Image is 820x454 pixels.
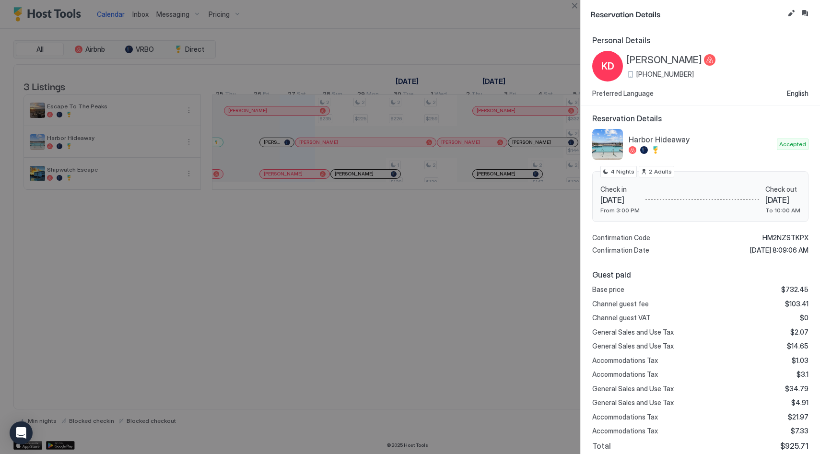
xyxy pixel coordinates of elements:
[592,413,658,421] span: Accommodations Tax
[791,427,808,435] span: $7.33
[592,114,808,123] span: Reservation Details
[592,246,649,255] span: Confirmation Date
[601,59,614,73] span: KD
[750,246,808,255] span: [DATE] 8:09:06 AM
[592,300,649,308] span: Channel guest fee
[787,342,808,350] span: $14.65
[10,421,33,444] div: Open Intercom Messenger
[610,167,634,176] span: 4 Nights
[765,207,800,214] span: To 10:00 AM
[800,314,808,322] span: $0
[799,8,810,19] button: Inbox
[592,233,650,242] span: Confirmation Code
[779,140,806,149] span: Accepted
[785,300,808,308] span: $103.41
[765,195,800,205] span: [DATE]
[600,195,640,205] span: [DATE]
[765,185,800,194] span: Check out
[590,8,784,20] span: Reservation Details
[629,135,773,144] span: Harbor Hideaway
[785,384,808,393] span: $34.79
[797,370,808,379] span: $3.1
[592,129,623,160] div: listing image
[592,427,658,435] span: Accommodations Tax
[592,285,624,294] span: Base price
[592,270,808,279] span: Guest paid
[649,167,672,176] span: 2 Adults
[592,342,674,350] span: General Sales and Use Tax
[788,413,808,421] span: $21.97
[592,441,611,451] span: Total
[627,54,702,66] span: [PERSON_NAME]
[636,70,694,79] span: [PHONE_NUMBER]
[792,356,808,365] span: $1.03
[781,285,808,294] span: $732.45
[592,89,654,98] span: Preferred Language
[592,384,674,393] span: General Sales and Use Tax
[592,314,651,322] span: Channel guest VAT
[785,8,797,19] button: Edit reservation
[592,370,658,379] span: Accommodations Tax
[780,441,808,451] span: $925.71
[600,207,640,214] span: From 3:00 PM
[592,35,808,45] span: Personal Details
[592,398,674,407] span: General Sales and Use Tax
[592,356,658,365] span: Accommodations Tax
[787,89,808,98] span: English
[600,185,640,194] span: Check in
[592,328,674,337] span: General Sales and Use Tax
[762,233,808,242] span: HM2NZSTKPX
[791,398,808,407] span: $4.91
[790,328,808,337] span: $2.07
